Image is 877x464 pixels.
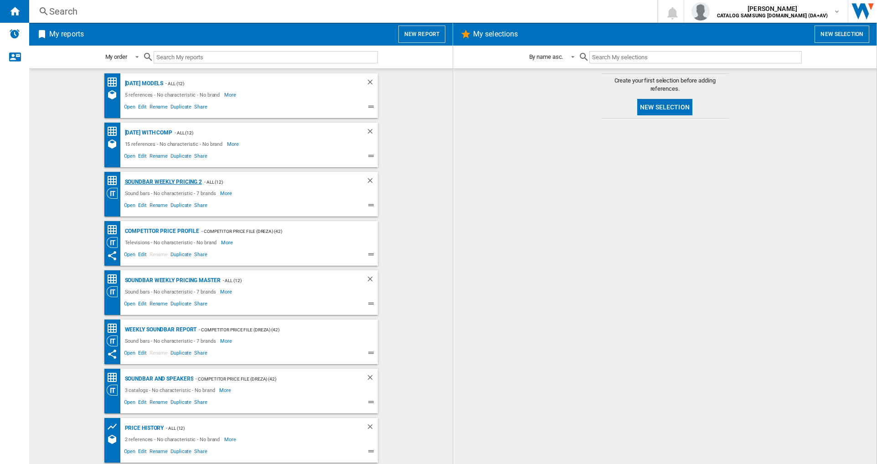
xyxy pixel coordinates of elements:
div: 2 references - No characteristic - No brand [123,434,225,445]
span: Duplicate [169,250,193,261]
span: Share [193,398,209,409]
span: Rename [148,103,169,113]
span: [PERSON_NAME] [717,4,828,13]
div: Sound bars - No characteristic - 7 brands [123,286,221,297]
div: Product prices grid [107,421,123,433]
div: Price Matrix [107,372,123,383]
div: Category View [107,188,123,199]
span: More [227,139,240,150]
span: Duplicate [169,299,193,310]
span: Duplicate [169,349,193,360]
span: Share [193,103,209,113]
span: Duplicate [169,201,193,212]
div: References [107,139,123,150]
span: Duplicate [169,447,193,458]
span: More [219,385,232,396]
div: - Competitor Price File (dreza) (42) [196,324,359,335]
h2: My reports [47,26,86,43]
span: Edit [137,103,148,113]
span: Open [123,152,137,163]
div: - Competitor Price File (dreza) (42) [193,373,347,385]
span: Create your first selection before adding references. [601,77,729,93]
div: Price Matrix [107,175,123,186]
span: Rename [148,201,169,212]
div: - ALL (12) [164,423,347,434]
div: Sound bars - No characteristic - 7 brands [123,188,221,199]
span: Share [193,349,209,360]
div: - ALL (12) [172,127,348,139]
div: 3 catalogs - No characteristic - No brand [123,385,220,396]
img: alerts-logo.svg [9,28,20,39]
span: Rename [148,250,169,261]
div: - Competitor Price File (dreza) (42) [199,226,359,237]
div: My order [105,53,127,60]
div: 15 references - No characteristic - No brand [123,139,227,150]
button: New selection [815,26,869,43]
button: New selection [637,99,692,115]
div: Delete [366,423,378,434]
div: Competitor Price Profile [123,226,200,237]
div: - ALL (12) [202,176,347,188]
div: Delete [366,78,378,89]
span: Open [123,299,137,310]
div: [DATE] with comp [123,127,172,139]
span: Open [123,250,137,261]
div: [DATE] Models [123,78,164,89]
span: Rename [148,349,169,360]
div: Search [49,5,634,18]
div: Delete [366,373,378,385]
div: Price Matrix [107,273,123,285]
span: Share [193,201,209,212]
div: Televisions - No characteristic - No brand [123,237,222,248]
span: Duplicate [169,152,193,163]
div: Price Matrix [107,126,123,137]
span: Edit [137,201,148,212]
img: profile.jpg [691,2,710,21]
div: Category View [107,286,123,297]
span: Share [193,299,209,310]
span: Open [123,201,137,212]
span: More [224,434,237,445]
span: Rename [148,152,169,163]
span: Edit [137,250,148,261]
div: Price Matrix [107,323,123,334]
div: Category View [107,385,123,396]
span: Edit [137,447,148,458]
b: CATALOG SAMSUNG [DOMAIN_NAME] (DA+AV) [717,13,828,19]
div: Category View [107,335,123,346]
span: Edit [137,398,148,409]
span: Share [193,152,209,163]
div: Price Matrix [107,77,123,88]
div: References [107,434,123,445]
span: More [221,237,234,248]
div: References [107,89,123,100]
span: Edit [137,349,148,360]
div: Price History [123,423,164,434]
div: - ALL (12) [221,275,348,286]
div: Delete [366,127,378,139]
span: Edit [137,152,148,163]
span: Open [123,447,137,458]
div: Soundbar Weekly Pricing Master [123,275,221,286]
span: Share [193,447,209,458]
span: More [224,89,237,100]
div: Soundbar Weekly Pricing 2 [123,176,202,188]
div: Delete [366,176,378,188]
div: Category View [107,237,123,248]
span: Rename [148,299,169,310]
div: Sound bars - No characteristic - 7 brands [123,335,221,346]
input: Search My selections [589,51,801,63]
h2: My selections [471,26,520,43]
div: Delete [366,275,378,286]
span: Rename [148,447,169,458]
span: Duplicate [169,103,193,113]
div: - ALL (12) [163,78,347,89]
span: Open [123,103,137,113]
span: More [220,188,233,199]
div: Weekly Soundbar Report [123,324,197,335]
span: Open [123,398,137,409]
div: Soundbar and Speakers [123,373,194,385]
ng-md-icon: This report has been shared with you [107,349,118,360]
span: More [220,286,233,297]
span: More [220,335,233,346]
